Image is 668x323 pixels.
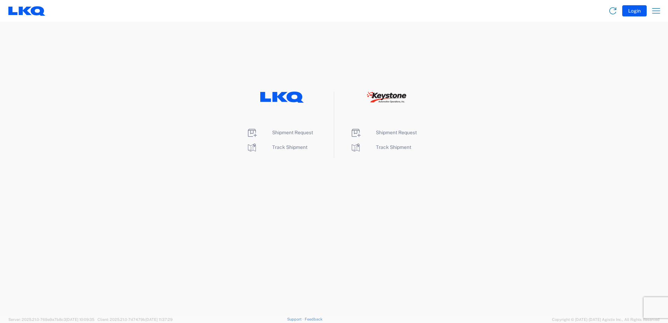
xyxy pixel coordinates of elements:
span: [DATE] 10:09:35 [66,317,94,322]
span: [DATE] 11:37:29 [145,317,173,322]
a: Support [287,317,305,321]
a: Track Shipment [246,144,307,150]
a: Track Shipment [350,144,411,150]
a: Feedback [305,317,322,321]
span: Server: 2025.21.0-769a9a7b8c3 [8,317,94,322]
span: Track Shipment [376,144,411,150]
span: Client: 2025.21.0-7d7479b [97,317,173,322]
span: Shipment Request [376,130,417,135]
span: Track Shipment [272,144,307,150]
span: Shipment Request [272,130,313,135]
a: Shipment Request [246,130,313,135]
a: Shipment Request [350,130,417,135]
button: Login [622,5,647,16]
span: Copyright © [DATE]-[DATE] Agistix Inc., All Rights Reserved [552,316,660,323]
